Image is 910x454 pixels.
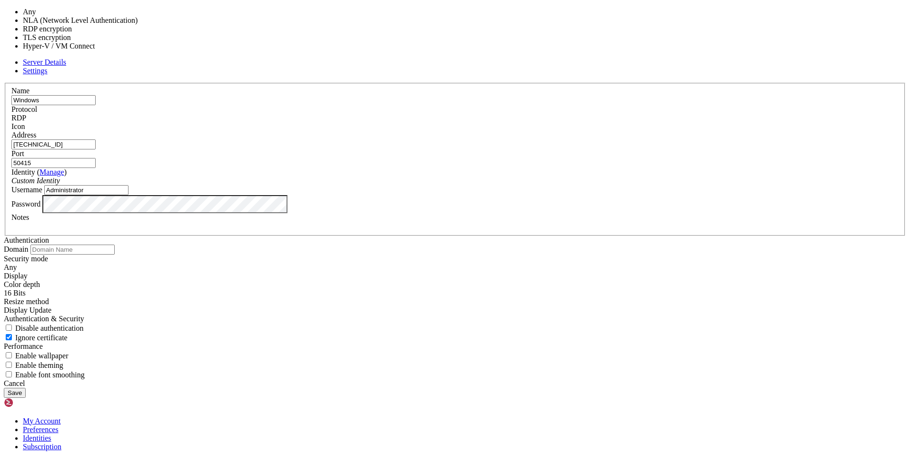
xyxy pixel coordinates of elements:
[6,362,12,368] input: Enable theming
[4,334,68,342] label: If set to true, the certificate returned by the server will be ignored, even if that certificate ...
[11,158,96,168] input: Port Number
[11,177,899,185] div: Custom Identity
[4,289,26,297] span: 16 Bits
[11,168,67,176] label: Identity
[4,280,40,288] label: The color depth to request, in bits-per-pixel.
[15,334,68,342] span: Ignore certificate
[40,168,64,176] a: Manage
[11,139,96,149] input: Host Name or IP
[4,306,906,315] div: Display Update
[23,425,59,434] a: Preferences
[23,443,61,451] a: Subscription
[23,33,142,42] li: TLS encryption
[11,213,29,221] label: Notes
[4,297,49,306] label: Display Update channel added with RDP 8.1 to signal the server when the client display size has c...
[11,122,25,130] label: Icon
[4,263,17,271] span: Any
[4,272,28,280] label: Display
[4,255,48,263] label: Security mode
[23,42,142,50] li: Hyper-V / VM Connect
[4,236,49,244] label: Authentication
[11,131,36,139] label: Address
[4,342,43,350] label: Performance
[4,306,51,314] span: Display Update
[23,16,142,25] li: NLA (Network Level Authentication)
[4,352,69,360] label: If set to true, enables rendering of the desktop wallpaper. By default, wallpaper will be disable...
[11,186,42,194] label: Username
[6,371,12,377] input: Enable font smoothing
[15,324,84,332] span: Disable authentication
[23,58,66,66] a: Server Details
[11,177,60,185] i: Custom Identity
[6,334,12,340] input: Ignore certificate
[11,87,30,95] label: Name
[4,289,906,297] div: 16 Bits
[23,417,61,425] a: My Account
[6,352,12,358] input: Enable wallpaper
[4,263,906,272] div: Any
[44,185,129,195] input: Login Username
[11,114,899,122] div: RDP
[37,168,67,176] span: ( )
[4,388,26,398] button: Save
[15,371,85,379] span: Enable font smoothing
[4,398,59,407] img: Shellngn
[4,371,85,379] label: If set to true, text will be rendered with smooth edges. Text over RDP is rendered with rough edg...
[15,361,63,369] span: Enable theming
[23,434,51,442] a: Identities
[6,325,12,331] input: Disable authentication
[23,67,48,75] a: Settings
[4,379,906,388] div: Cancel
[30,245,115,255] input: Domain Name
[11,114,26,122] span: RDP
[23,25,142,33] li: RDP encryption
[11,149,24,158] label: Port
[15,352,69,360] span: Enable wallpaper
[4,245,29,253] label: Domain
[11,95,96,105] input: Server Name
[4,361,63,369] label: If set to true, enables use of theming of windows and controls.
[4,324,84,332] label: If set to true, authentication will be disabled. Note that this refers to authentication that tak...
[23,8,142,16] li: Any
[11,105,37,113] label: Protocol
[4,315,84,323] label: Authentication & Security
[11,199,40,207] label: Password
